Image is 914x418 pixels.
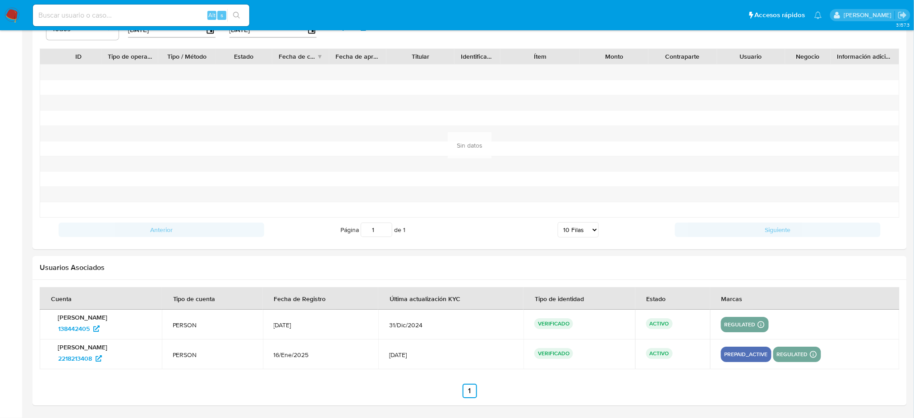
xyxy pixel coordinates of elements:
input: Buscar usuario o caso... [33,9,249,21]
button: search-icon [227,9,246,22]
a: Notificaciones [814,11,822,19]
p: manuel.flocco@mercadolibre.com [844,11,895,19]
span: Alt [208,11,216,19]
h2: Usuarios Asociados [40,263,900,272]
a: Salir [898,10,907,20]
span: s [220,11,223,19]
span: Accesos rápidos [755,10,805,20]
span: 3.157.3 [896,21,909,28]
